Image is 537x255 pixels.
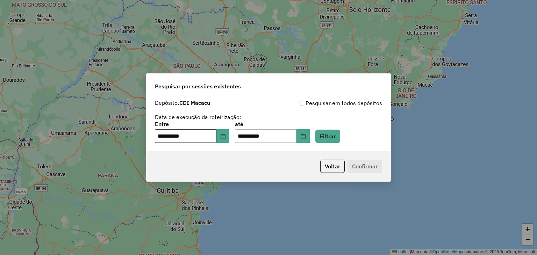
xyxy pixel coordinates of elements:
[155,113,241,121] label: Data de execução da roteirização:
[235,120,309,128] label: até
[155,82,241,90] span: Pesquisar por sessões existentes
[268,99,382,107] div: Pesquisar em todos depósitos
[179,99,210,106] strong: CDI Macacu
[216,129,230,143] button: Choose Date
[155,120,229,128] label: Entre
[320,160,345,173] button: Voltar
[296,129,310,143] button: Choose Date
[155,99,210,107] label: Depósito:
[315,130,340,143] button: Filtrar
